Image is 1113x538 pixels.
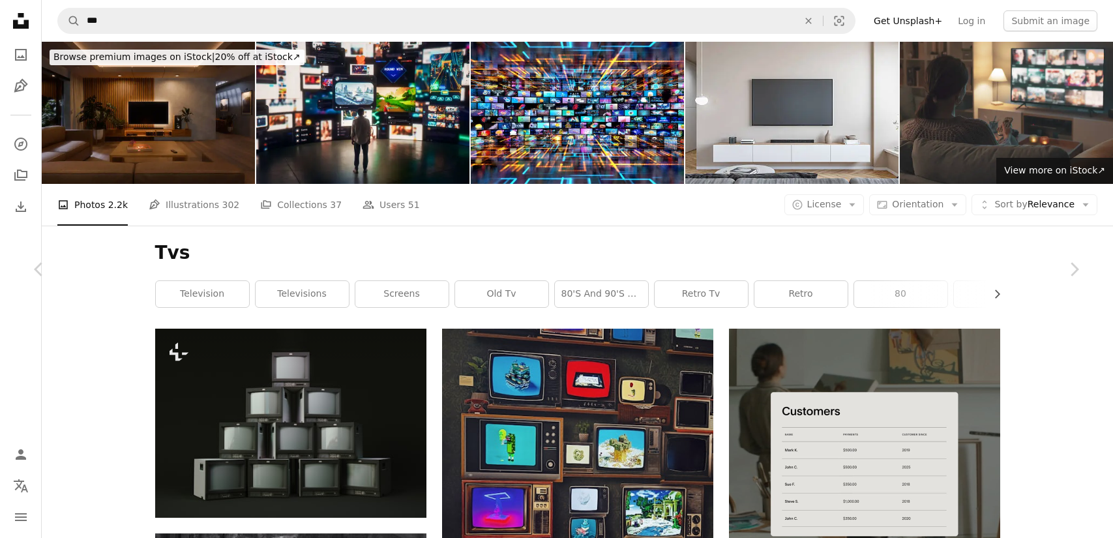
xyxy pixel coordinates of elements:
[996,158,1113,184] a: View more on iStock↗
[442,503,713,515] a: a black and white dog laying on the floor in front of televisions
[866,10,950,31] a: Get Unsplash+
[156,281,249,307] a: television
[256,42,469,184] img: Back View Of Caucasian Man Looking at 3D Cyberspace With Animated Social Media Interfaces, Online...
[330,198,342,212] span: 37
[155,417,426,429] a: a stack of old televisions sitting on top of each other
[1004,165,1105,175] span: View more on iStock ↗
[260,184,342,226] a: Collections 37
[50,50,304,65] div: 20% off at iStock ↗
[53,52,215,62] span: Browse premium images on iStock |
[8,194,34,220] a: Download History
[8,131,34,157] a: Explore
[8,441,34,468] a: Log in / Sign up
[985,281,1000,307] button: scroll list to the right
[58,8,80,33] button: Search Unsplash
[555,281,648,307] a: 80's and 90's nostalgium
[950,10,993,31] a: Log in
[784,194,865,215] button: License
[57,8,855,34] form: Find visuals sitewide
[900,42,1113,184] img: Woman watching TV at home and relaxing
[42,42,312,73] a: Browse premium images on iStock|20% off at iStock↗
[794,8,823,33] button: Clear
[149,184,239,226] a: Illustrations 302
[824,8,855,33] button: Visual search
[355,281,449,307] a: screens
[1003,10,1097,31] button: Submit an image
[155,329,426,518] img: a stack of old televisions sitting on top of each other
[471,42,684,184] img: Media concept, multiple television screens. smart TV. Digital data streaming.
[685,42,898,184] img: A modern minimalistic living room with a LCD screen on empty beige wall with copy space, a low wh...
[8,162,34,188] a: Collections
[754,281,848,307] a: retro
[155,241,1000,265] h1: Tvs
[1035,207,1113,332] a: Next
[455,281,548,307] a: old tv
[994,198,1075,211] span: Relevance
[8,73,34,99] a: Illustrations
[363,184,420,226] a: Users 51
[954,281,1047,307] a: 90
[994,199,1027,209] span: Sort by
[8,504,34,530] button: Menu
[892,199,943,209] span: Orientation
[854,281,947,307] a: 80
[972,194,1097,215] button: Sort byRelevance
[869,194,966,215] button: Orientation
[8,473,34,499] button: Language
[8,42,34,68] a: Photos
[42,42,255,184] img: Interior of living room at night with illuminated TV and ceiling
[655,281,748,307] a: retro tv
[408,198,420,212] span: 51
[807,199,842,209] span: License
[256,281,349,307] a: televisions
[222,198,240,212] span: 302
